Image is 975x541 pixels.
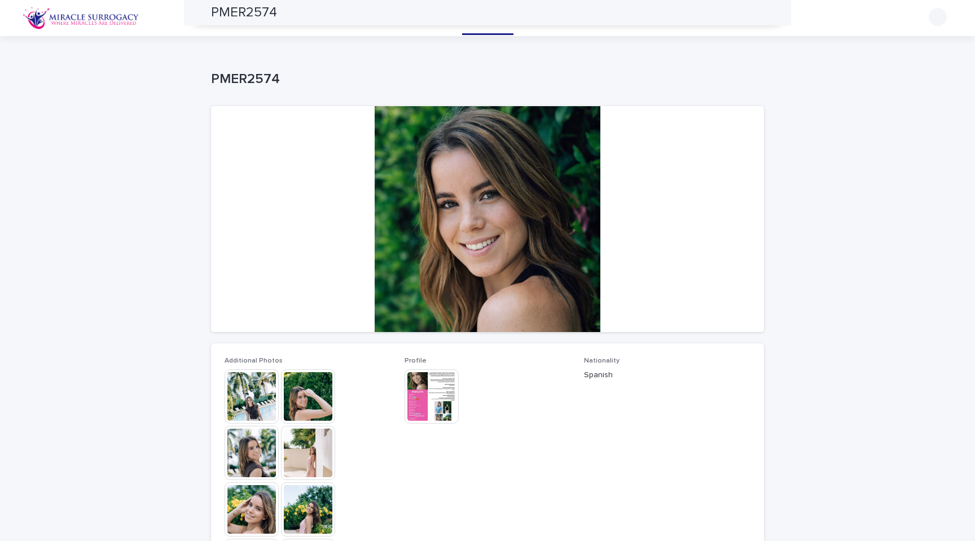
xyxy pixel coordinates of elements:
[405,357,427,364] span: Profile
[225,357,283,364] span: Additional Photos
[23,7,139,29] img: OiFFDOGZQuirLhrlO1ag
[584,369,750,381] p: Spanish
[584,357,620,364] span: Nationality
[211,71,759,88] p: PMER2574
